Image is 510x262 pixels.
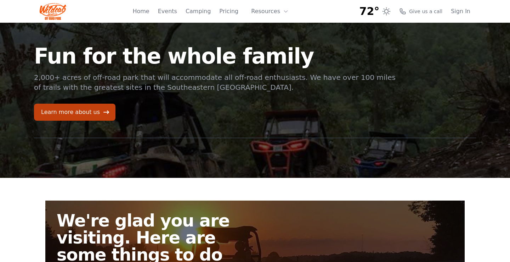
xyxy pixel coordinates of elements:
[186,7,211,16] a: Camping
[34,45,397,67] h1: Fun for the whole family
[359,5,380,18] span: 72°
[158,7,177,16] a: Events
[40,3,66,20] img: Wildcat Logo
[247,4,293,18] button: Resources
[409,8,442,15] span: Give us a call
[399,8,442,15] a: Give us a call
[219,7,238,16] a: Pricing
[34,104,115,121] a: Learn more about us
[34,72,397,92] p: 2,000+ acres of off-road park that will accommodate all off-road enthusiasts. We have over 100 mi...
[132,7,149,16] a: Home
[451,7,470,16] a: Sign In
